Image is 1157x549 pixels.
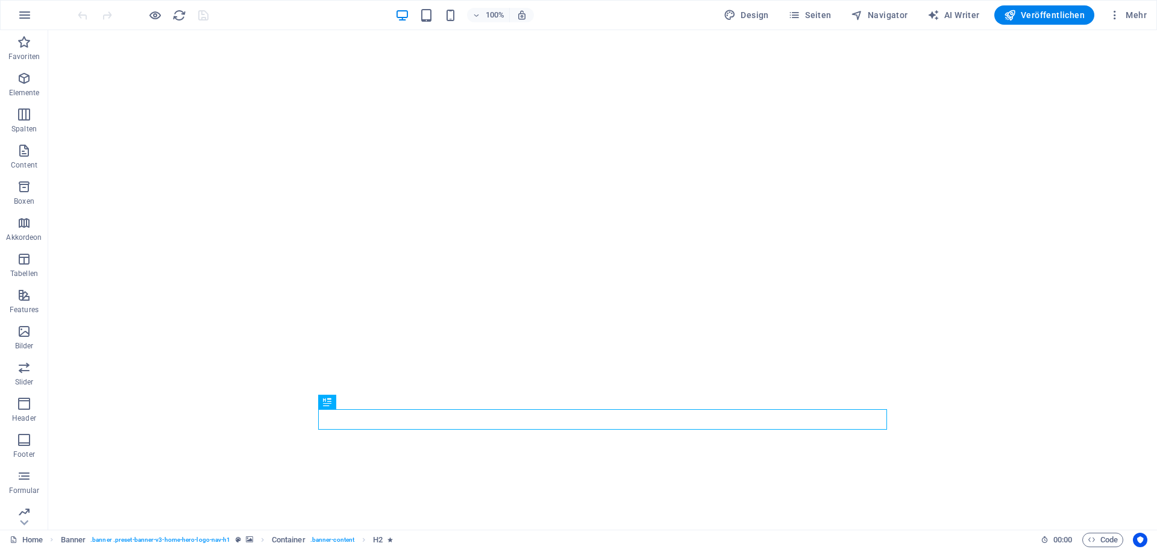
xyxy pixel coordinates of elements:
i: Element verfügt über einen Hintergrund [246,536,253,543]
nav: breadcrumb [61,533,394,547]
span: . banner .preset-banner-v3-home-hero-logo-nav-h1 [90,533,230,547]
button: reload [172,8,186,22]
p: Formular [9,486,40,495]
i: Seite neu laden [172,8,186,22]
span: Veröffentlichen [1004,9,1085,21]
p: Bilder [15,341,34,351]
p: Elemente [9,88,40,98]
span: Klick zum Auswählen. Doppelklick zum Bearbeiten [373,533,383,547]
p: Tabellen [10,269,38,278]
span: Design [724,9,769,21]
button: 100% [467,8,510,22]
span: Mehr [1109,9,1147,21]
span: Navigator [851,9,908,21]
p: Spalten [11,124,37,134]
span: Seiten [788,9,832,21]
i: Dieses Element ist ein anpassbares Preset [236,536,241,543]
h6: Session-Zeit [1041,533,1073,547]
p: Akkordeon [6,233,42,242]
button: AI Writer [923,5,985,25]
p: Header [12,413,36,423]
a: Klick, um Auswahl aufzuheben. Doppelklick öffnet Seitenverwaltung [10,533,43,547]
button: Mehr [1104,5,1152,25]
button: Veröffentlichen [994,5,1094,25]
p: Favoriten [8,52,40,61]
button: Seiten [783,5,836,25]
i: Bei Größenänderung Zoomstufe automatisch an das gewählte Gerät anpassen. [516,10,527,20]
p: Footer [13,450,35,459]
p: Boxen [14,196,34,206]
p: Slider [15,377,34,387]
button: Navigator [846,5,913,25]
span: 00 00 [1053,533,1072,547]
div: Design (Strg+Alt+Y) [719,5,774,25]
button: Design [719,5,774,25]
button: Code [1082,533,1123,547]
p: Content [11,160,37,170]
span: : [1062,535,1064,544]
span: AI Writer [927,9,980,21]
span: Klick zum Auswählen. Doppelklick zum Bearbeiten [272,533,306,547]
button: Klicke hier, um den Vorschau-Modus zu verlassen [148,8,162,22]
h6: 100% [485,8,504,22]
span: Klick zum Auswählen. Doppelklick zum Bearbeiten [61,533,86,547]
button: Usercentrics [1133,533,1147,547]
span: . banner-content [310,533,354,547]
span: Code [1088,533,1118,547]
p: Features [10,305,39,315]
i: Element enthält eine Animation [387,536,393,543]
